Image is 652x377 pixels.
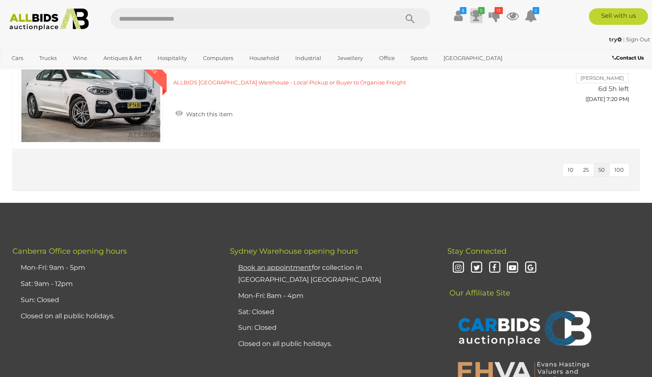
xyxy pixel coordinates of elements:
[19,292,209,308] li: Sun: Closed
[453,302,594,357] img: CARBIDS Auctionplace
[405,51,433,65] a: Sports
[198,51,239,65] a: Computers
[487,261,502,275] i: Facebook
[447,247,506,256] span: Stay Connected
[373,51,400,65] a: Office
[244,51,284,65] a: Household
[470,8,482,23] a: 5
[290,51,327,65] a: Industrial
[589,8,648,25] a: Sell with us
[563,163,578,176] button: 10
[598,166,605,173] span: 50
[173,107,235,120] a: Watch this item
[19,276,209,292] li: Sat: 9am - 12pm
[34,51,62,65] a: Trucks
[19,49,163,142] a: Outbid
[505,261,520,275] i: Youtube
[389,8,430,29] button: Search
[230,247,358,256] span: Sydney Warehouse opening hours
[67,51,93,65] a: Wine
[533,7,539,14] i: 2
[438,51,508,65] a: [GEOGRAPHIC_DATA]
[184,110,233,118] span: Watch this item
[609,36,623,43] a: try
[236,304,427,320] li: Sat: Closed
[179,49,529,86] a: 10/2018 BMW X4 xDrive20i M Sport (AWD) G02 MY19 5d Coupe Alpine White Turbo 2.0L 55081-1 ALLBIDS ...
[447,276,510,298] span: Our Affiliate Site
[612,55,644,61] b: Contact Us
[609,163,629,176] button: 100
[236,288,427,304] li: Mon-Fri: 8am - 4pm
[451,261,466,275] i: Instagram
[460,7,466,14] i: $
[332,51,368,65] a: Jewellery
[469,261,484,275] i: Twitter
[238,264,381,283] a: Book an appointmentfor collection in [GEOGRAPHIC_DATA] [GEOGRAPHIC_DATA]
[609,36,622,43] strong: try
[19,308,209,324] li: Closed on all public holidays.
[494,7,503,14] i: 13
[541,49,631,107] a: $5,020 (Your max bid: $2,222) [PERSON_NAME] 6d 5h left ([DATE] 7:20 PM)
[525,8,537,23] a: 2
[452,8,464,23] a: $
[152,51,192,65] a: Hospitality
[623,36,625,43] span: |
[478,7,485,14] i: 5
[593,163,610,176] button: 50
[5,8,93,31] img: Allbids.com.au
[568,166,573,173] span: 10
[236,336,427,352] li: Closed on all public holidays.
[612,53,646,62] a: Contact Us
[578,163,594,176] button: 25
[6,51,29,65] a: Cars
[19,260,209,276] li: Mon-Fri: 9am - 5pm
[12,247,127,256] span: Canberra Office opening hours
[98,51,147,65] a: Antiques & Art
[614,166,624,173] span: 100
[488,8,501,23] a: 13
[523,261,538,275] i: Google
[583,166,589,173] span: 25
[236,320,427,336] li: Sun: Closed
[626,36,650,43] a: Sign Out
[238,264,312,271] u: Book an appointment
